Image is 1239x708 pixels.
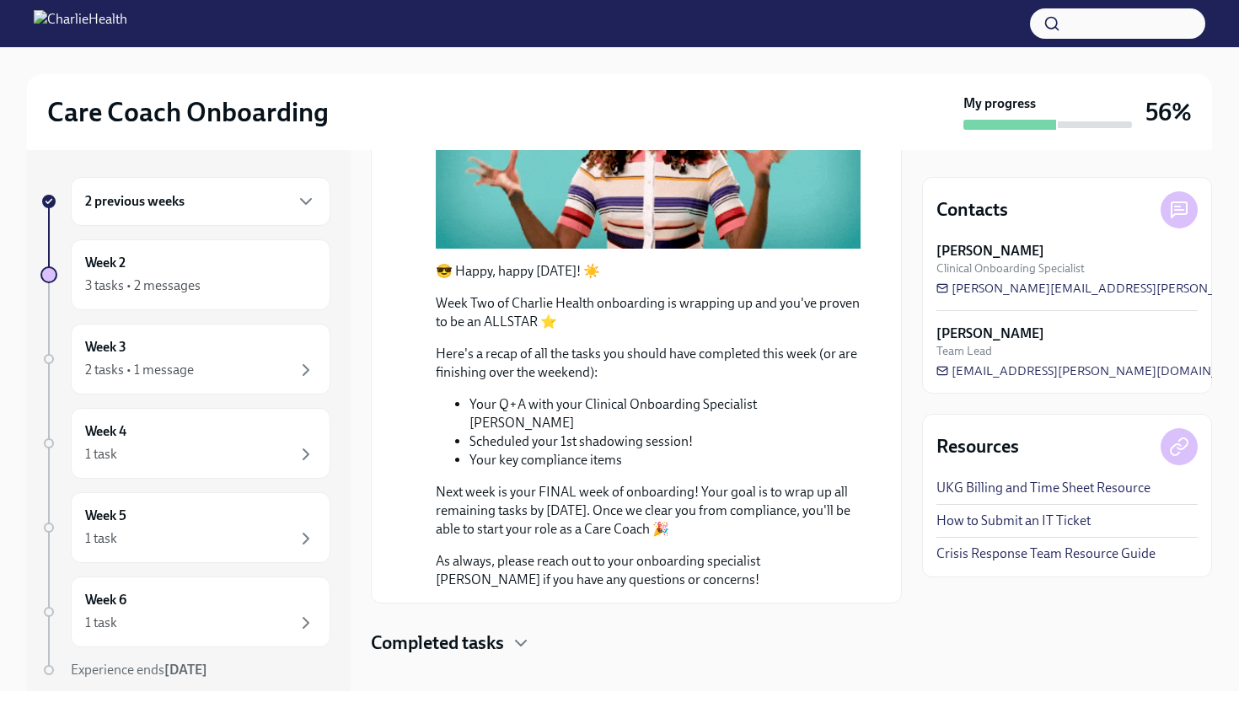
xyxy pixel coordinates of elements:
[85,338,126,357] h6: Week 3
[34,10,127,37] img: CharlieHealth
[936,434,1019,459] h4: Resources
[936,479,1150,497] a: UKG Billing and Time Sheet Resource
[40,492,330,563] a: Week 51 task
[85,529,117,548] div: 1 task
[40,577,330,647] a: Week 61 task
[47,95,329,129] h2: Care Coach Onboarding
[436,294,861,331] p: Week Two of Charlie Health onboarding is wrapping up and you've proven to be an ALLSTAR ⭐
[85,422,126,441] h6: Week 4
[936,242,1044,260] strong: [PERSON_NAME]
[85,276,201,295] div: 3 tasks • 2 messages
[936,197,1008,223] h4: Contacts
[40,239,330,310] a: Week 23 tasks • 2 messages
[469,395,861,432] li: Your Q+A with your Clinical Onboarding Specialist [PERSON_NAME]
[936,343,992,359] span: Team Lead
[85,445,117,464] div: 1 task
[40,324,330,394] a: Week 32 tasks • 1 message
[436,262,861,281] p: 😎 Happy, happy [DATE]! ☀️
[936,512,1091,530] a: How to Submit an IT Ticket
[436,552,861,589] p: As always, please reach out to your onboarding specialist [PERSON_NAME] if you have any questions...
[1145,97,1192,127] h3: 56%
[936,324,1044,343] strong: [PERSON_NAME]
[371,630,504,656] h4: Completed tasks
[71,177,330,226] div: 2 previous weeks
[164,662,207,678] strong: [DATE]
[85,614,117,632] div: 1 task
[85,591,126,609] h6: Week 6
[85,361,194,379] div: 2 tasks • 1 message
[963,94,1036,113] strong: My progress
[85,192,185,211] h6: 2 previous weeks
[371,630,902,656] div: Completed tasks
[85,254,126,272] h6: Week 2
[436,483,861,539] p: Next week is your FINAL week of onboarding! Your goal is to wrap up all remaining tasks by [DATE]...
[40,408,330,479] a: Week 41 task
[71,662,207,678] span: Experience ends
[85,507,126,525] h6: Week 5
[436,345,861,382] p: Here's a recap of all the tasks you should have completed this week (or are finishing over the we...
[936,544,1156,563] a: Crisis Response Team Resource Guide
[469,432,861,451] li: Scheduled your 1st shadowing session!
[936,260,1085,276] span: Clinical Onboarding Specialist
[469,451,861,469] li: Your key compliance items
